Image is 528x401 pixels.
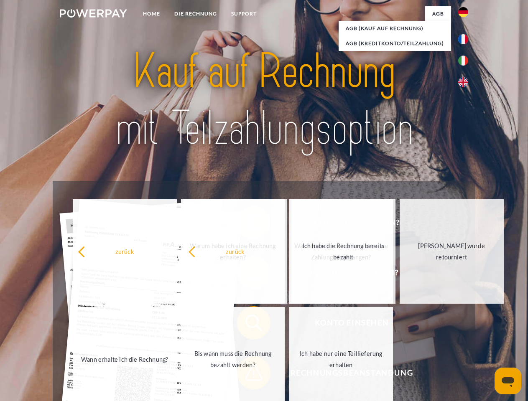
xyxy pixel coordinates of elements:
div: Bis wann muss die Rechnung bezahlt werden? [186,348,280,371]
a: AGB (Kauf auf Rechnung) [339,21,451,36]
img: it [458,56,468,66]
div: [PERSON_NAME] wurde retourniert [405,240,499,263]
img: title-powerpay_de.svg [80,40,448,160]
a: Home [136,6,167,21]
a: DIE RECHNUNG [167,6,224,21]
img: de [458,7,468,17]
div: Ich habe die Rechnung bereits bezahlt [296,240,390,263]
iframe: Schaltfläche zum Öffnen des Messaging-Fensters [495,368,521,394]
a: AGB (Kreditkonto/Teilzahlung) [339,36,451,51]
div: zurück [78,246,172,257]
img: logo-powerpay-white.svg [60,9,127,18]
a: agb [425,6,451,21]
img: en [458,77,468,87]
div: zurück [188,246,282,257]
a: SUPPORT [224,6,264,21]
div: Wann erhalte ich die Rechnung? [78,353,172,365]
img: fr [458,34,468,44]
div: Ich habe nur eine Teillieferung erhalten [294,348,388,371]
